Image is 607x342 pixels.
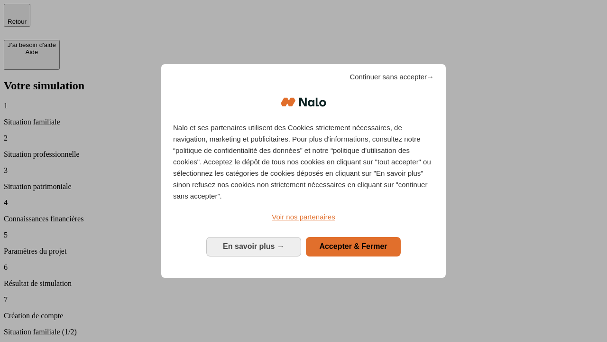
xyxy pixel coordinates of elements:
img: Logo [281,88,326,116]
a: Voir nos partenaires [173,211,434,223]
button: Accepter & Fermer: Accepter notre traitement des données et fermer [306,237,401,256]
button: En savoir plus: Configurer vos consentements [206,237,301,256]
span: En savoir plus → [223,242,285,250]
span: Accepter & Fermer [319,242,387,250]
div: Bienvenue chez Nalo Gestion du consentement [161,64,446,277]
span: Continuer sans accepter→ [349,71,434,83]
span: Voir nos partenaires [272,213,335,221]
p: Nalo et ses partenaires utilisent des Cookies strictement nécessaires, de navigation, marketing e... [173,122,434,202]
